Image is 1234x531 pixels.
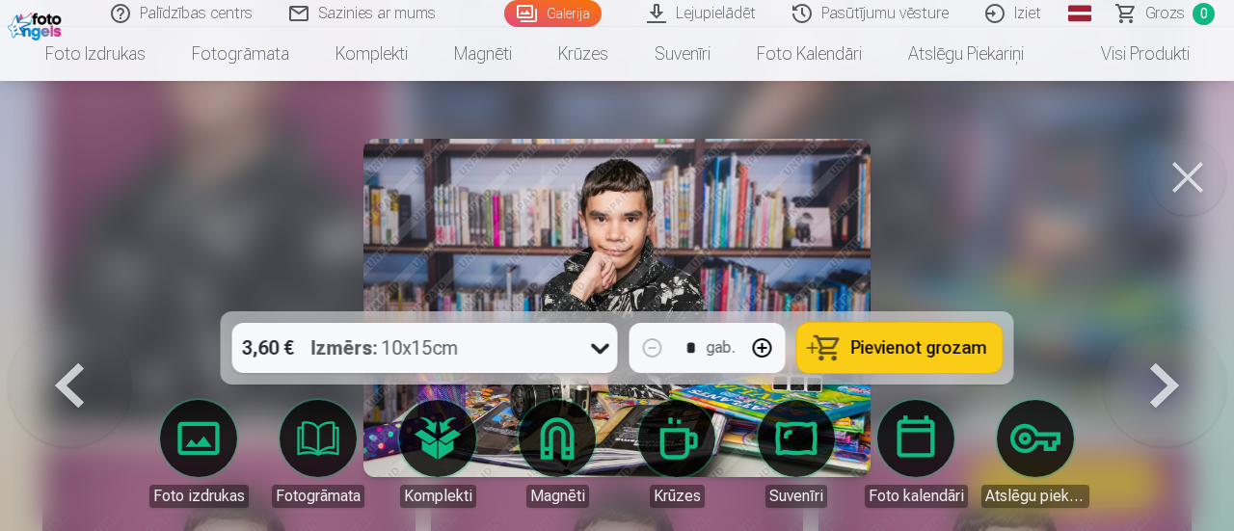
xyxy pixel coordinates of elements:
a: Visi produkti [1047,27,1213,81]
div: 10x15cm [311,323,459,373]
div: Foto izdrukas [149,485,249,508]
div: Suvenīri [765,485,827,508]
a: Suvenīri [631,27,734,81]
a: Magnēti [431,27,535,81]
div: Komplekti [400,485,476,508]
div: Foto kalendāri [865,485,968,508]
a: Atslēgu piekariņi [885,27,1047,81]
div: Magnēti [526,485,589,508]
img: /fa1 [8,8,67,40]
div: gab. [707,336,736,359]
a: Krūzes [535,27,631,81]
div: Atslēgu piekariņi [981,485,1089,508]
a: Magnēti [503,400,611,508]
a: Atslēgu piekariņi [981,400,1089,508]
a: Suvenīri [742,400,850,508]
a: Fotogrāmata [169,27,312,81]
div: Krūzes [650,485,705,508]
a: Foto kalendāri [862,400,970,508]
a: Krūzes [623,400,731,508]
a: Foto izdrukas [22,27,169,81]
span: Pievienot grozam [851,339,987,357]
div: 3,60 € [232,323,304,373]
a: Komplekti [384,400,492,508]
strong: Izmērs : [311,334,378,361]
span: 0 [1193,3,1215,25]
button: Pievienot grozam [797,323,1003,373]
a: Foto izdrukas [145,400,253,508]
div: Fotogrāmata [272,485,364,508]
a: Komplekti [312,27,431,81]
span: Grozs [1145,2,1185,25]
a: Foto kalendāri [734,27,885,81]
a: Fotogrāmata [264,400,372,508]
